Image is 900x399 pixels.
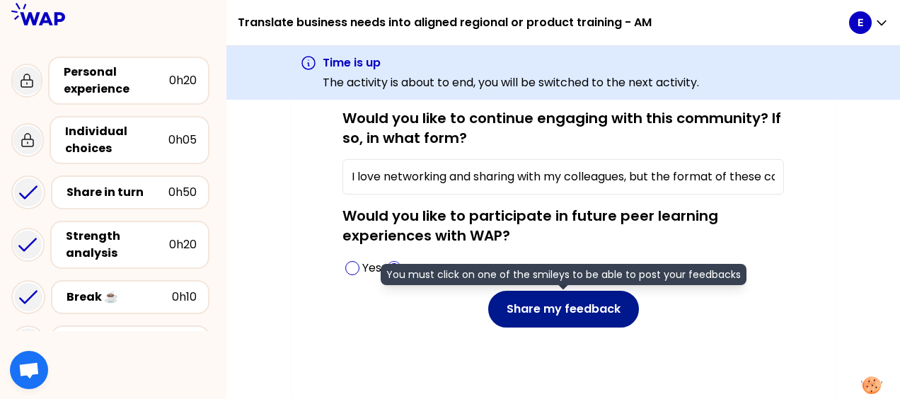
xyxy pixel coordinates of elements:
[169,236,197,253] div: 0h20
[488,291,639,328] button: Share my feedback
[10,351,48,389] div: Open chat
[342,206,718,245] label: Would you like to participate in future peer learning experiences with WAP?
[67,184,168,201] div: Share in turn
[858,16,864,30] p: E
[323,74,699,91] p: The activity is about to end, you will be switched to the next activity.
[168,132,197,149] div: 0h05
[362,260,381,277] p: Yes
[849,11,889,34] button: E
[381,264,746,285] span: You must click on one of the smileys to be able to post your feedbacks
[65,123,168,157] div: Individual choices
[168,184,197,201] div: 0h50
[404,260,419,277] p: No
[64,64,169,98] div: Personal experience
[172,289,197,306] div: 0h10
[67,289,172,306] div: Break ☕️
[66,228,169,262] div: Strength analysis
[342,108,781,148] label: Would you like to continue engaging with this community? If so, in what form?
[169,72,197,89] div: 0h20
[323,54,699,71] h3: Time is up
